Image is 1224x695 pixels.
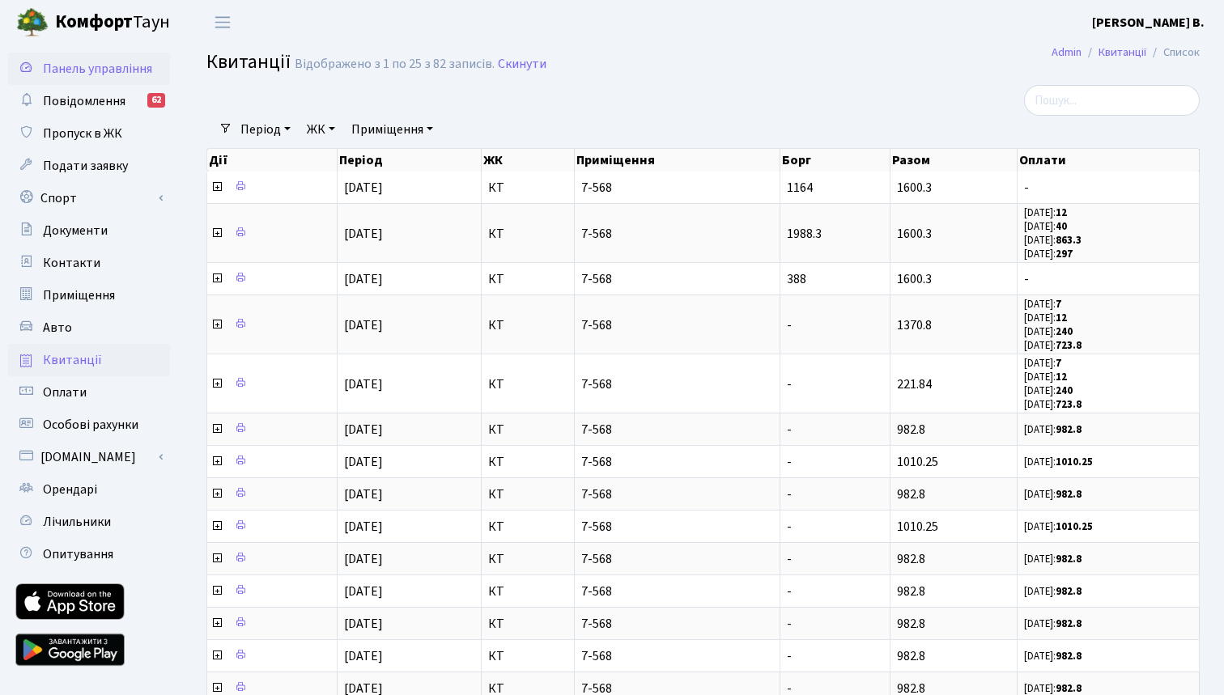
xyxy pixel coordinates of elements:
[897,518,938,536] span: 1010.25
[43,92,125,110] span: Повідомлення
[488,456,567,468] span: КТ
[344,485,383,503] span: [DATE]
[1099,44,1146,61] a: Квитанції
[787,316,792,334] span: -
[787,485,792,503] span: -
[581,181,773,194] span: 7-568
[1024,297,1061,311] small: [DATE]:
[1056,519,1093,534] b: 1010.25
[581,520,773,533] span: 7-568
[787,583,792,600] span: -
[488,650,567,663] span: КТ
[787,550,792,568] span: -
[1056,219,1067,234] b: 40
[1024,617,1082,631] small: [DATE]:
[581,227,773,240] span: 7-568
[1024,487,1082,502] small: [DATE]:
[1056,455,1093,469] b: 1010.25
[575,149,780,172] th: Приміщення
[147,93,165,108] div: 62
[897,453,938,471] span: 1010.25
[897,485,925,503] span: 982.8
[787,375,792,393] span: -
[8,53,170,85] a: Панель управління
[897,647,925,665] span: 982.8
[787,270,806,288] span: 388
[1146,44,1200,61] li: Список
[1056,384,1073,398] b: 240
[1056,552,1082,566] b: 982.8
[8,247,170,279] a: Контакти
[1024,206,1067,220] small: [DATE]:
[1092,13,1205,32] a: [PERSON_NAME] В.
[8,538,170,570] a: Опитування
[488,488,567,501] span: КТ
[207,149,338,172] th: Дії
[1024,584,1082,599] small: [DATE]:
[8,214,170,247] a: Документи
[581,488,773,501] span: 7-568
[1056,397,1082,412] b: 723.8
[488,585,567,598] span: КТ
[8,182,170,214] a: Спорт
[345,116,440,143] a: Приміщення
[1024,273,1192,286] span: -
[581,378,773,391] span: 7-568
[1024,397,1082,412] small: [DATE]:
[8,311,170,344] a: Авто
[787,225,822,243] span: 1988.3
[344,518,383,536] span: [DATE]
[43,254,100,272] span: Контакти
[482,149,575,172] th: ЖК
[1056,649,1082,663] b: 982.8
[8,279,170,311] a: Приміщення
[897,421,925,439] span: 982.8
[8,117,170,150] a: Пропуск в ЖК
[1024,338,1082,353] small: [DATE]:
[581,650,773,663] span: 7-568
[581,319,773,332] span: 7-568
[1056,247,1073,261] b: 297
[1056,617,1082,631] b: 982.8
[1024,233,1082,248] small: [DATE]:
[897,583,925,600] span: 982.8
[1052,44,1082,61] a: Admin
[344,225,383,243] span: [DATE]
[1056,584,1082,599] b: 982.8
[1024,247,1073,261] small: [DATE]:
[787,179,813,197] span: 1164
[488,181,567,194] span: КТ
[55,9,170,36] span: Таун
[344,421,383,439] span: [DATE]
[1024,552,1082,566] small: [DATE]:
[787,647,792,665] span: -
[897,225,932,243] span: 1600.3
[897,375,932,393] span: 221.84
[8,506,170,538] a: Лічильники
[43,416,138,434] span: Особові рахунки
[344,179,383,197] span: [DATE]
[897,550,925,568] span: 982.8
[43,60,152,78] span: Панель управління
[43,319,72,337] span: Авто
[43,513,111,531] span: Лічильники
[897,615,925,633] span: 982.8
[8,441,170,473] a: [DOMAIN_NAME]
[344,583,383,600] span: [DATE]
[202,9,243,36] button: Переключити навігацію
[43,545,113,563] span: Опитування
[43,384,87,401] span: Оплати
[581,585,773,598] span: 7-568
[488,319,567,332] span: КТ
[1056,311,1067,325] b: 12
[234,116,297,143] a: Період
[897,316,932,334] span: 1370.8
[43,286,115,304] span: Приміщення
[344,615,383,633] span: [DATE]
[488,423,567,436] span: КТ
[1024,356,1061,371] small: [DATE]:
[1024,455,1093,469] small: [DATE]:
[488,617,567,630] span: КТ
[344,647,383,665] span: [DATE]
[1024,311,1067,325] small: [DATE]:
